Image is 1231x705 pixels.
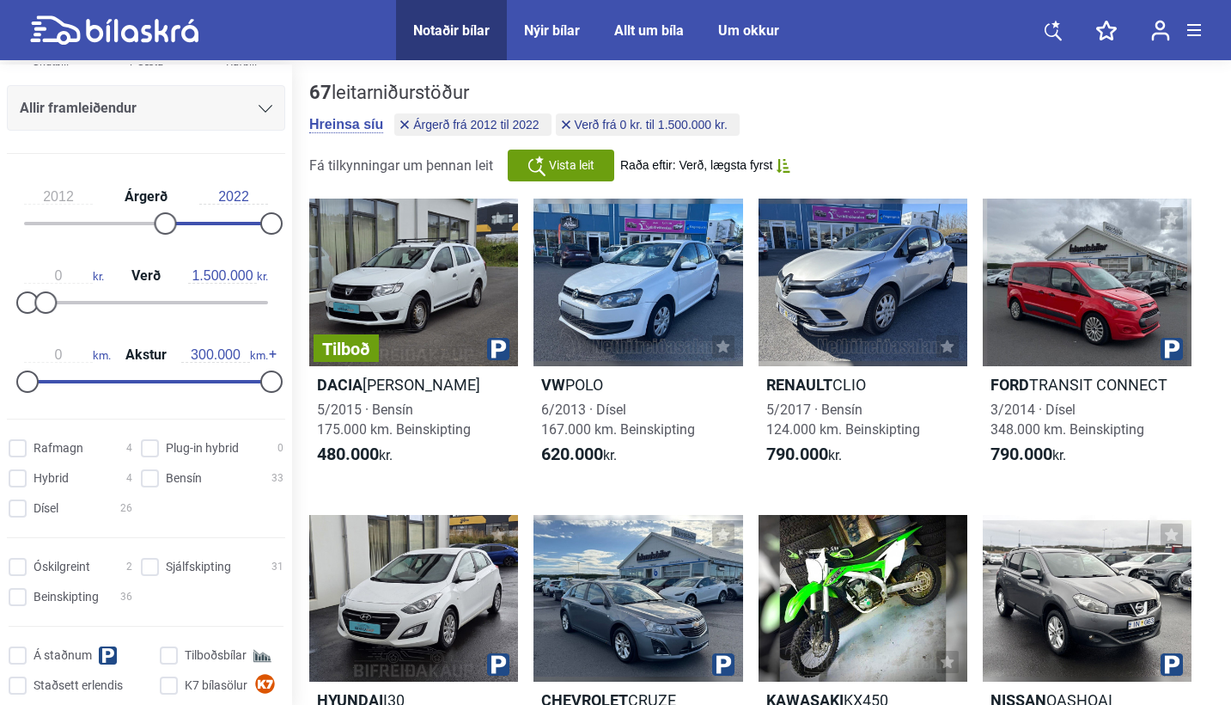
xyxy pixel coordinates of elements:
[541,444,603,464] b: 620.000
[24,268,104,284] span: kr.
[317,444,379,464] b: 480.000
[766,402,920,438] span: 5/2017 · Bensín 124.000 km. Beinskipting
[541,444,617,465] span: kr.
[166,439,239,457] span: Plug-in hybrid
[990,402,1144,438] span: 3/2014 · Dísel 348.000 km. Beinskipting
[317,444,393,465] span: kr.
[487,338,509,360] img: parking.png
[166,558,231,576] span: Sjálfskipting
[120,190,172,204] span: Árgerð
[614,22,684,39] a: Allt um bíla
[34,439,83,457] span: Rafmagn
[487,653,509,676] img: parking.png
[34,647,92,665] span: Á staðnum
[309,116,383,133] button: Hreinsa síu
[1151,20,1170,41] img: user-login.svg
[166,469,202,487] span: Bensín
[541,402,695,438] span: 6/2013 · Dísel 167.000 km. Beinskipting
[759,375,967,395] h2: CLIO
[127,269,165,283] span: Verð
[271,469,283,487] span: 33
[309,157,493,174] span: Fá tilkynningar um þennan leit
[20,96,137,120] span: Allir framleiðendur
[277,439,283,457] span: 0
[309,82,744,104] div: leitarniðurstöður
[524,22,580,39] a: Nýir bílar
[188,268,268,284] span: kr.
[718,22,779,39] a: Um okkur
[309,199,518,481] a: TilboðDacia[PERSON_NAME]5/2015 · Bensín175.000 km. Beinskipting480.000kr.
[34,469,69,487] span: Hybrid
[185,677,247,695] span: K7 bílasölur
[766,376,832,394] b: Renault
[317,376,363,394] b: Dacia
[549,156,594,175] span: Vista leit
[556,113,740,136] button: Verð frá 0 kr. til 1.500.000 kr.
[533,375,742,395] h2: POLO
[983,199,1191,481] a: FordTRANSIT CONNECT3/2014 · Dísel348.000 km. Beinskipting790.000kr.
[759,199,967,481] a: RenaultCLIO5/2017 · Bensín124.000 km. Beinskipting790.000kr.
[126,558,132,576] span: 2
[575,119,728,131] span: Verð frá 0 kr. til 1.500.000 kr.
[712,653,734,676] img: parking.png
[990,444,1052,464] b: 790.000
[394,113,551,136] button: Árgerð frá 2012 til 2022
[34,677,123,695] span: Staðsett erlendis
[120,588,132,606] span: 36
[309,82,332,103] b: 67
[185,647,247,665] span: Tilboðsbílar
[317,402,471,438] span: 5/2015 · Bensín 175.000 km. Beinskipting
[541,376,565,394] b: VW
[181,347,268,363] span: km.
[533,199,742,481] a: VWPOLO6/2013 · Dísel167.000 km. Beinskipting620.000kr.
[990,444,1066,465] span: kr.
[121,348,171,362] span: Akstur
[322,340,370,358] span: Tilboð
[34,588,99,606] span: Beinskipting
[126,469,132,487] span: 4
[24,347,111,363] span: km.
[620,158,772,173] span: Raða eftir: Verð, lægsta fyrst
[1161,653,1183,676] img: parking.png
[34,558,90,576] span: Óskilgreint
[34,500,58,518] span: Dísel
[983,375,1191,395] h2: TRANSIT CONNECT
[120,500,132,518] span: 26
[990,376,1029,394] b: Ford
[1161,338,1183,360] img: parking.png
[413,119,539,131] span: Árgerð frá 2012 til 2022
[413,22,490,39] a: Notaðir bílar
[126,439,132,457] span: 4
[766,444,828,464] b: 790.000
[271,558,283,576] span: 31
[309,375,518,395] h2: [PERSON_NAME]
[766,444,842,465] span: kr.
[620,158,790,173] button: Raða eftir: Verð, lægsta fyrst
